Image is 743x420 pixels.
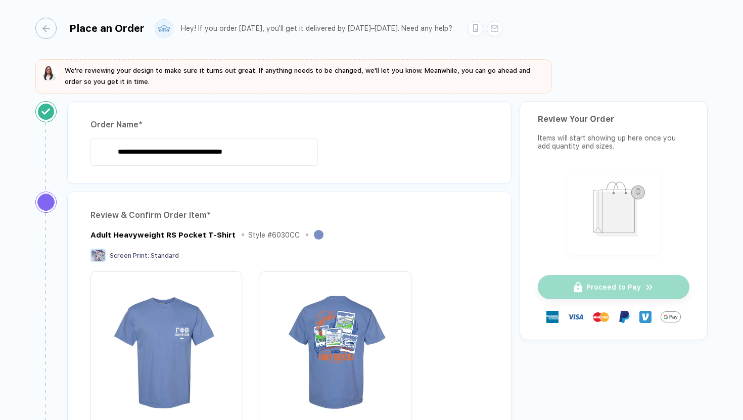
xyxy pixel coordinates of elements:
img: Venmo [639,311,652,323]
button: We're reviewing your design to make sure it turns out great. If anything needs to be changed, we'... [41,65,546,87]
div: Order Name [90,117,488,133]
div: Review Your Order [538,114,689,124]
span: We're reviewing your design to make sure it turns out great. If anything needs to be changed, we'... [65,67,530,85]
div: Items will start showing up here once you add quantity and sizes. [538,134,689,150]
div: Place an Order [69,22,145,34]
img: visa [568,309,584,325]
div: Adult Heavyweight RS Pocket T-Shirt [90,230,236,240]
img: Screen Print [90,249,106,262]
img: 66509a1a-1a3d-4ea2-bc21-0653b15c04f1_nt_back_1754416856027.jpg [265,276,406,418]
img: user profile [155,20,173,37]
img: 66509a1a-1a3d-4ea2-bc21-0653b15c04f1_nt_front_1754416855974.jpg [96,276,237,418]
img: master-card [593,309,609,325]
span: Screen Print : [110,252,149,259]
img: express [546,311,559,323]
div: Style # 6030CC [248,231,300,239]
img: shopping_bag.png [572,175,656,248]
div: Hey! If you order [DATE], you'll get it delivered by [DATE]–[DATE]. Need any help? [181,24,452,33]
img: sophie [41,65,58,81]
span: Standard [151,252,179,259]
img: GPay [661,307,681,327]
img: Paypal [618,311,630,323]
div: Review & Confirm Order Item [90,207,488,223]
